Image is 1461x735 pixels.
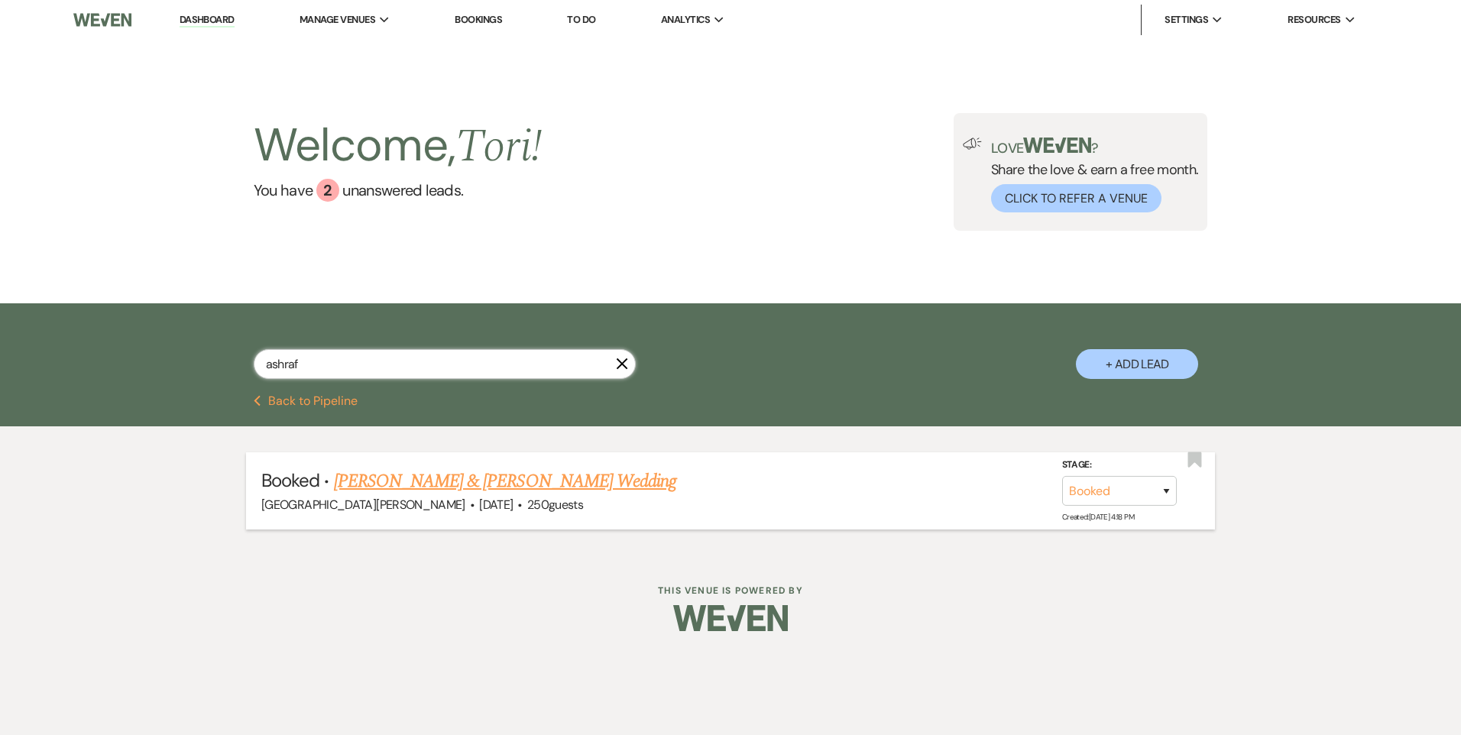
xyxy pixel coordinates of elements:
span: Manage Venues [300,12,375,28]
img: Weven Logo [673,591,788,645]
div: 2 [316,179,339,202]
span: [GEOGRAPHIC_DATA][PERSON_NAME] [261,497,465,513]
a: Dashboard [180,13,235,28]
span: Booked [261,468,319,492]
img: weven-logo-green.svg [1023,138,1091,153]
span: 250 guests [527,497,583,513]
button: + Add Lead [1076,349,1198,379]
a: [PERSON_NAME] & [PERSON_NAME] Wedding [334,468,676,495]
img: Weven Logo [73,4,131,36]
h2: Welcome, [254,113,543,179]
a: Bookings [455,13,502,26]
p: Love ? [991,138,1199,155]
button: Click to Refer a Venue [991,184,1161,212]
img: loud-speaker-illustration.svg [963,138,982,150]
span: Resources [1288,12,1340,28]
span: Tori ! [455,112,542,182]
span: [DATE] [479,497,513,513]
span: Settings [1165,12,1208,28]
span: Created: [DATE] 4:18 PM [1062,512,1134,522]
span: Analytics [661,12,710,28]
a: You have 2 unanswered leads. [254,179,543,202]
a: To Do [567,13,595,26]
button: Back to Pipeline [254,395,358,407]
input: Search by name, event date, email address or phone number [254,349,636,379]
div: Share the love & earn a free month. [982,138,1199,212]
label: Stage: [1062,457,1177,474]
